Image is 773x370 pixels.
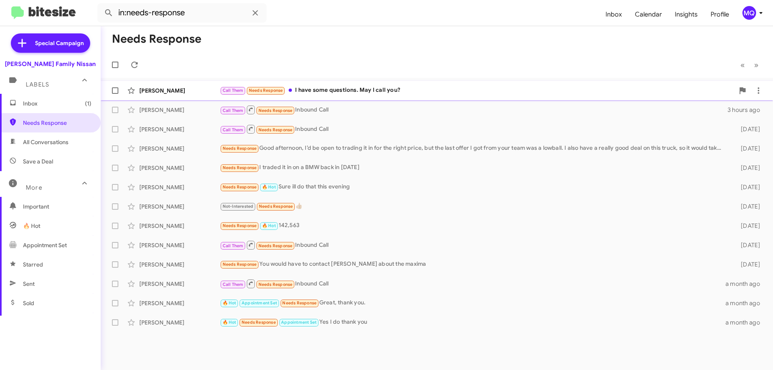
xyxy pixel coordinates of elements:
div: [PERSON_NAME] [139,318,220,327]
span: Call Them [223,282,244,287]
a: Calendar [628,3,668,26]
span: Needs Response [223,184,257,190]
div: [PERSON_NAME] [139,183,220,191]
div: [PERSON_NAME] [139,299,220,307]
span: Not-Interested [223,204,254,209]
div: [DATE] [728,125,767,133]
span: Labels [26,81,49,88]
span: 🔥 Hot [262,184,276,190]
span: Call Them [223,127,244,132]
div: Inbound Call [220,279,725,289]
div: You would have to contact [PERSON_NAME] about the maxima [220,260,728,269]
span: Needs Response [242,320,276,325]
button: MQ [736,6,764,20]
div: [DATE] [728,164,767,172]
div: Inbound Call [220,105,728,115]
span: 🔥 Hot [223,300,236,306]
span: Needs Response [223,262,257,267]
a: Inbox [599,3,628,26]
span: Needs Response [258,282,293,287]
span: 🔥 Hot [223,320,236,325]
div: [DATE] [728,260,767,269]
div: Good afternoon, I’d be open to trading it in for the right price, but the last offer I got from y... [220,144,728,153]
span: All Conversations [23,138,68,146]
span: « [740,60,745,70]
h1: Needs Response [112,33,201,45]
span: Inbox [23,99,91,107]
div: 142,563 [220,221,728,230]
span: Needs Response [23,119,91,127]
div: a month ago [725,280,767,288]
span: (1) [85,99,91,107]
span: Starred [23,260,43,269]
div: [PERSON_NAME] [139,164,220,172]
span: Appointment Set [23,241,67,249]
button: Previous [736,57,750,73]
div: a month ago [725,318,767,327]
span: More [26,184,42,191]
div: [PERSON_NAME] [139,145,220,153]
button: Next [749,57,763,73]
div: [DATE] [728,145,767,153]
div: a month ago [725,299,767,307]
div: MQ [742,6,756,20]
span: 🔥 Hot [23,222,40,230]
div: I traded it in on a BMW back in [DATE] [220,163,728,172]
div: [PERSON_NAME] [139,260,220,269]
a: Profile [704,3,736,26]
span: Sold [23,299,34,307]
input: Search [97,3,267,23]
div: Inbound Call [220,240,728,250]
nav: Page navigation example [736,57,763,73]
div: [DATE] [728,183,767,191]
div: [DATE] [728,222,767,230]
span: Sent [23,280,35,288]
span: Needs Response [249,88,283,93]
span: » [754,60,759,70]
div: [PERSON_NAME] [139,87,220,95]
span: Needs Response [223,146,257,151]
div: [PERSON_NAME] [139,280,220,288]
div: [PERSON_NAME] [139,241,220,249]
div: [DATE] [728,203,767,211]
span: Call Them [223,108,244,113]
div: 👍🏼 [220,202,728,211]
span: Appointment Set [281,320,316,325]
span: Needs Response [258,243,293,248]
div: Yes I do thank you [220,318,725,327]
span: Needs Response [258,127,293,132]
div: Great, thank you. [220,298,725,308]
div: [PERSON_NAME] [139,222,220,230]
div: Inbound Call [220,124,728,134]
span: Special Campaign [35,39,84,47]
div: 3 hours ago [728,106,767,114]
div: [PERSON_NAME] [139,203,220,211]
span: Needs Response [223,223,257,228]
div: [DATE] [728,241,767,249]
span: Call Them [223,88,244,93]
span: Needs Response [258,108,293,113]
span: 🔥 Hot [262,223,276,228]
span: Save a Deal [23,157,53,165]
span: Call Them [223,243,244,248]
a: Insights [668,3,704,26]
div: [PERSON_NAME] [139,106,220,114]
div: [PERSON_NAME] Family Nissan [5,60,96,68]
span: Needs Response [259,204,293,209]
span: Needs Response [282,300,316,306]
div: I have some questions. May I call you? [220,86,734,95]
span: Important [23,203,91,211]
span: Appointment Set [242,300,277,306]
a: Special Campaign [11,33,90,53]
div: [PERSON_NAME] [139,125,220,133]
span: Needs Response [223,165,257,170]
div: Sure ill do that this evening [220,182,728,192]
